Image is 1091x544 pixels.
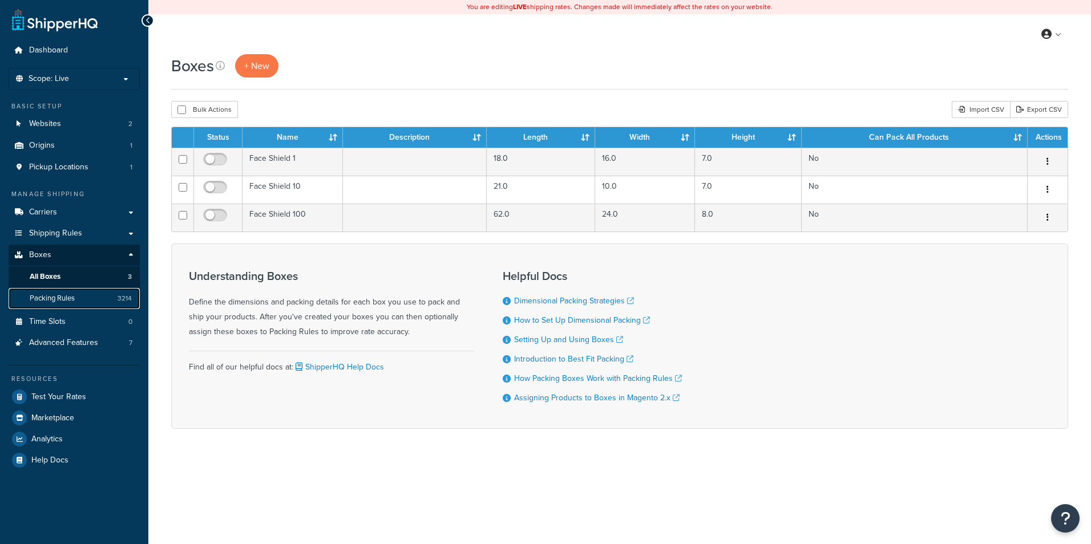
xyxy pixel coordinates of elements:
th: Name : activate to sort column ascending [243,127,343,148]
span: + New [244,59,269,72]
td: 62.0 [487,204,595,232]
a: Origins 1 [9,135,140,156]
span: 0 [128,317,132,327]
span: Shipping Rules [29,229,82,238]
button: Open Resource Center [1051,504,1080,533]
a: Introduction to Best Fit Packing [514,353,633,365]
a: Test Your Rates [9,387,140,407]
a: Pickup Locations 1 [9,157,140,178]
li: Advanced Features [9,332,140,354]
div: Resources [9,374,140,384]
span: Boxes [29,250,51,260]
span: 1 [130,163,132,172]
li: Time Slots [9,311,140,332]
h3: Helpful Docs [503,270,682,282]
li: Pickup Locations [9,157,140,178]
a: How Packing Boxes Work with Packing Rules [514,372,682,384]
span: 3 [128,272,132,282]
li: All Boxes [9,266,140,287]
td: No [802,176,1028,204]
th: Length : activate to sort column ascending [487,127,595,148]
a: Time Slots 0 [9,311,140,332]
td: 18.0 [487,148,595,176]
td: 8.0 [695,204,801,232]
span: Marketplace [31,413,74,423]
a: Shipping Rules [9,223,140,244]
td: No [802,148,1028,176]
td: Face Shield 10 [243,176,343,204]
a: How to Set Up Dimensional Packing [514,314,650,326]
span: 7 [129,338,132,348]
th: Height : activate to sort column ascending [695,127,801,148]
span: 3214 [118,294,132,303]
td: Face Shield 100 [243,204,343,232]
td: 10.0 [595,176,695,204]
a: Websites 2 [9,113,140,135]
th: Status [194,127,243,148]
a: Carriers [9,202,140,223]
div: Import CSV [952,101,1010,118]
span: Dashboard [29,46,68,55]
a: Analytics [9,429,140,449]
a: Export CSV [1010,101,1068,118]
a: Assigning Products to Boxes in Magento 2.x [514,392,680,404]
span: Websites [29,119,61,129]
li: Boxes [9,245,140,310]
td: 24.0 [595,204,695,232]
a: Packing Rules 3214 [9,288,140,309]
span: Help Docs [31,456,68,465]
a: + New [235,54,278,78]
a: Boxes [9,245,140,266]
td: 7.0 [695,148,801,176]
a: Marketplace [9,408,140,428]
th: Description : activate to sort column ascending [343,127,486,148]
a: Dimensional Packing Strategies [514,295,634,307]
span: 2 [128,119,132,129]
a: Setting Up and Using Boxes [514,334,623,346]
span: Carriers [29,208,57,217]
td: 7.0 [695,176,801,204]
span: All Boxes [30,272,60,282]
div: Define the dimensions and packing details for each box you use to pack and ship your products. Af... [189,270,474,339]
span: Time Slots [29,317,66,327]
span: 1 [130,141,132,151]
td: No [802,204,1028,232]
a: Help Docs [9,450,140,470]
button: Bulk Actions [171,101,238,118]
a: Dashboard [9,40,140,61]
span: Test Your Rates [31,392,86,402]
a: ShipperHQ Home [12,9,98,31]
b: LIVE [513,2,527,12]
th: Can Pack All Products : activate to sort column ascending [802,127,1028,148]
div: Basic Setup [9,102,140,111]
td: 21.0 [487,176,595,204]
span: Packing Rules [30,294,75,303]
span: Scope: Live [29,74,69,84]
a: All Boxes 3 [9,266,140,287]
h3: Understanding Boxes [189,270,474,282]
span: Origins [29,141,55,151]
span: Pickup Locations [29,163,88,172]
div: Manage Shipping [9,189,140,199]
a: ShipperHQ Help Docs [293,361,384,373]
th: Actions [1028,127,1068,148]
th: Width : activate to sort column ascending [595,127,695,148]
a: Advanced Features 7 [9,332,140,354]
span: Analytics [31,435,63,444]
td: Face Shield 1 [243,148,343,176]
li: Packing Rules [9,288,140,309]
span: Advanced Features [29,338,98,348]
h1: Boxes [171,55,214,77]
li: Websites [9,113,140,135]
div: Find all of our helpful docs at: [189,351,474,375]
li: Origins [9,135,140,156]
td: 16.0 [595,148,695,176]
